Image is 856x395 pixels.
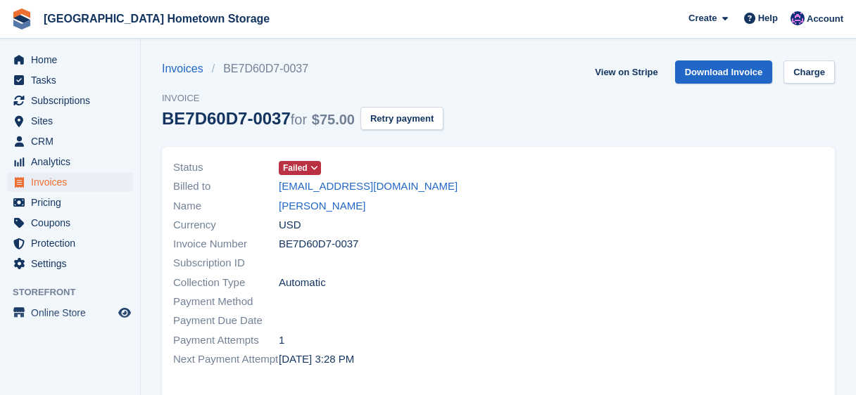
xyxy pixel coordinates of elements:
[173,198,279,214] span: Name
[279,275,326,291] span: Automatic
[173,255,279,271] span: Subscription ID
[11,8,32,30] img: stora-icon-8386f47178a22dfd0bd8f6a31ec36ba5ce8667c1dd55bd0f319d3a0aa187defe.svg
[279,217,301,233] span: USD
[7,303,133,323] a: menu
[7,193,133,212] a: menu
[675,60,773,84] a: Download Invoice
[13,285,140,299] span: Storefront
[31,193,115,212] span: Pricing
[7,91,133,110] a: menu
[279,236,358,252] span: BE7D60D7-0037
[31,131,115,151] span: CRM
[783,60,835,84] a: Charge
[31,303,115,323] span: Online Store
[279,351,354,368] time: 2025-10-04 19:28:38 UTC
[279,198,365,214] a: [PERSON_NAME]
[116,304,133,321] a: Preview store
[162,60,212,77] a: Invoices
[162,91,443,105] span: Invoice
[7,254,133,273] a: menu
[283,162,308,174] span: Failed
[807,12,843,26] span: Account
[31,213,115,233] span: Coupons
[7,50,133,70] a: menu
[173,275,279,291] span: Collection Type
[31,152,115,171] span: Analytics
[31,172,115,192] span: Invoices
[38,7,275,30] a: [GEOGRAPHIC_DATA] Hometown Storage
[7,70,133,90] a: menu
[279,179,458,195] a: [EMAIL_ADDRESS][DOMAIN_NAME]
[162,109,355,128] div: BE7D60D7-0037
[173,332,279,349] span: Payment Attempts
[31,254,115,273] span: Settings
[31,111,115,131] span: Sites
[7,233,133,253] a: menu
[173,217,279,233] span: Currency
[312,112,355,127] span: $75.00
[173,351,279,368] span: Next Payment Attempt
[291,112,307,127] span: for
[360,107,443,130] button: Retry payment
[758,11,778,25] span: Help
[31,70,115,90] span: Tasks
[31,233,115,253] span: Protection
[173,236,279,252] span: Invoice Number
[7,131,133,151] a: menu
[7,111,133,131] a: menu
[589,60,663,84] a: View on Stripe
[162,60,443,77] nav: breadcrumbs
[173,313,279,329] span: Payment Due Date
[7,172,133,192] a: menu
[173,179,279,195] span: Billed to
[279,160,321,176] a: Failed
[688,11,717,25] span: Create
[31,91,115,110] span: Subscriptions
[279,332,284,349] span: 1
[173,160,279,176] span: Status
[173,294,279,310] span: Payment Method
[31,50,115,70] span: Home
[7,152,133,171] a: menu
[7,213,133,233] a: menu
[791,11,805,25] img: Amy Liposky-Vincent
